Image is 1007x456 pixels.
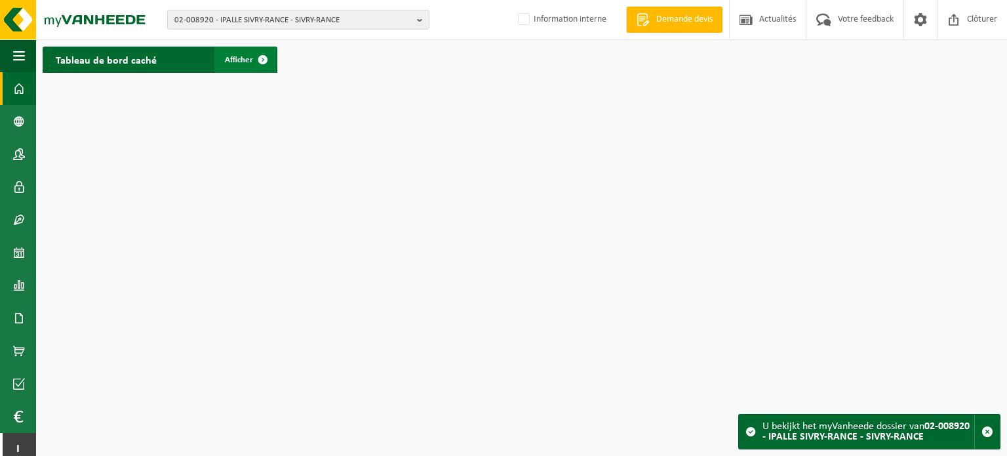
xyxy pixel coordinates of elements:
[762,415,974,449] div: U bekijkt het myVanheede dossier van
[653,13,716,26] span: Demande devis
[43,47,170,72] h2: Tableau de bord caché
[515,10,606,30] label: Information interne
[762,421,970,442] strong: 02-008920 - IPALLE SIVRY-RANCE - SIVRY-RANCE
[174,10,412,30] span: 02-008920 - IPALLE SIVRY-RANCE - SIVRY-RANCE
[225,56,253,64] span: Afficher
[626,7,722,33] a: Demande devis
[214,47,276,73] a: Afficher
[167,10,429,30] button: 02-008920 - IPALLE SIVRY-RANCE - SIVRY-RANCE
